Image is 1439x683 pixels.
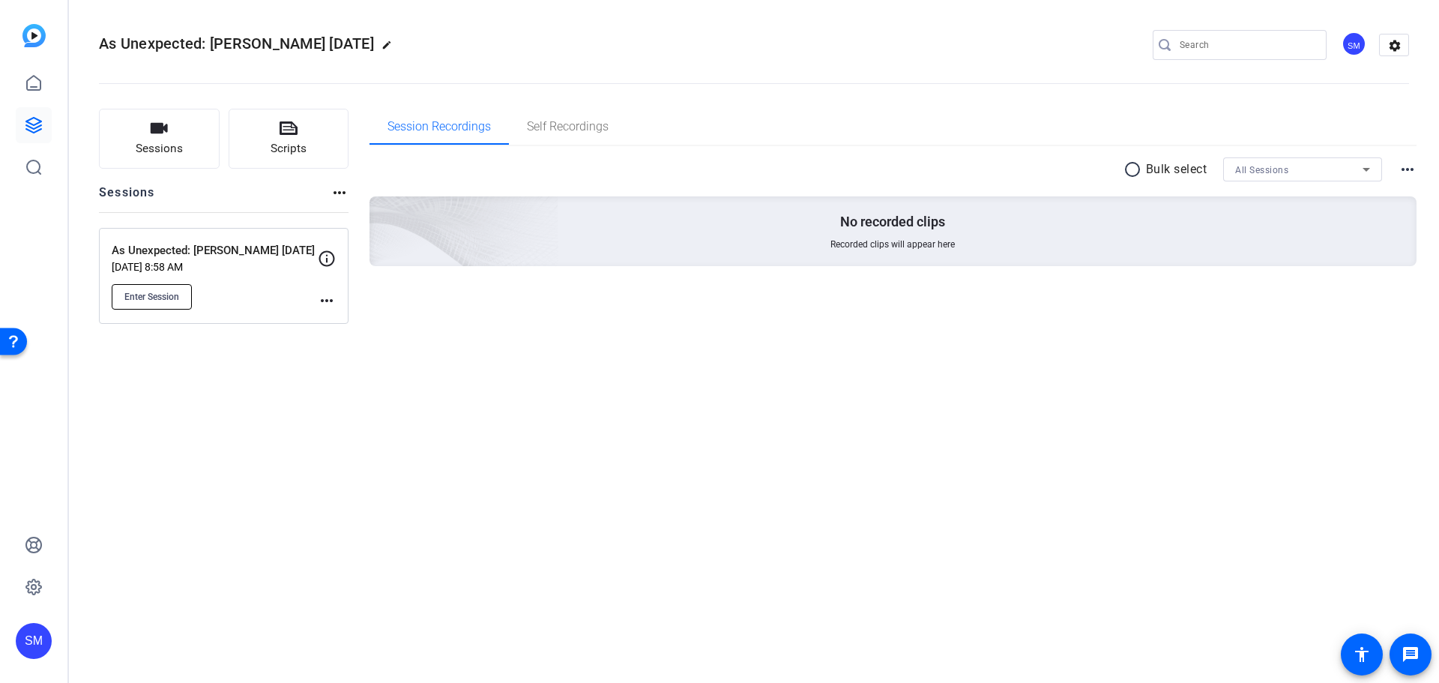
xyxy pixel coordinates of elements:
mat-icon: more_horiz [331,184,349,202]
p: As Unexpected: [PERSON_NAME] [DATE] [112,242,318,259]
img: blue-gradient.svg [22,24,46,47]
h2: Sessions [99,184,155,212]
button: Scripts [229,109,349,169]
input: Search [1180,36,1315,54]
span: Enter Session [124,291,179,303]
mat-icon: settings [1380,34,1410,57]
ngx-avatar: Scott Marshall [1342,31,1368,58]
mat-icon: radio_button_unchecked [1123,160,1146,178]
p: [DATE] 8:58 AM [112,261,318,273]
button: Enter Session [112,284,192,310]
span: Sessions [136,140,183,157]
mat-icon: more_horiz [318,292,336,310]
span: Session Recordings [387,121,491,133]
mat-icon: edit [381,40,399,58]
span: As Unexpected: [PERSON_NAME] [DATE] [99,34,374,52]
span: Scripts [271,140,307,157]
img: embarkstudio-empty-session.png [202,48,559,373]
span: Recorded clips will appear here [830,238,955,250]
span: Self Recordings [527,121,609,133]
p: No recorded clips [840,213,945,231]
span: All Sessions [1235,165,1288,175]
mat-icon: more_horiz [1399,160,1417,178]
p: Bulk select [1146,160,1207,178]
button: Sessions [99,109,220,169]
div: SM [1342,31,1366,56]
div: SM [16,623,52,659]
mat-icon: message [1402,646,1420,664]
mat-icon: accessibility [1353,646,1371,664]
